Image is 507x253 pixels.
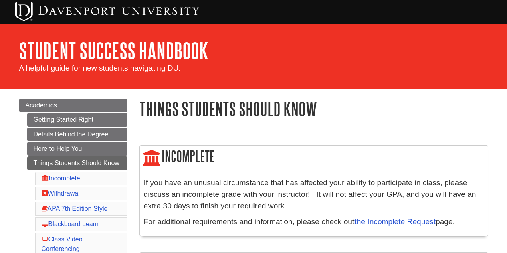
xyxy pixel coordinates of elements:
[42,205,108,212] a: APA 7th Edition Style
[27,113,127,127] a: Getting Started Right
[42,175,80,182] a: Incomplete
[19,64,181,72] span: A helpful guide for new students navigating DU.
[27,156,127,170] a: Things Students Should Know
[27,142,127,156] a: Here to Help You
[144,177,484,212] p: If you have an unusual circumstance that has affected your ability to participate in class, pleas...
[42,221,99,227] a: Blackboard Learn
[140,146,488,168] h2: Incomplete
[42,236,83,252] a: Class Video Conferencing
[26,102,57,109] span: Academics
[19,38,208,63] a: Student Success Handbook
[42,190,80,197] a: Withdrawal
[354,217,436,226] a: the Incomplete Request
[144,216,484,228] p: For additional requirements and information, please check out page.
[27,128,127,141] a: Details Behind the Degree
[139,99,488,119] h1: Things Students Should Know
[19,99,127,112] a: Academics
[15,2,199,21] img: Davenport University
